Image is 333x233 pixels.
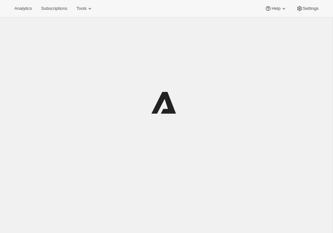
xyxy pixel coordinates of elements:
button: Analytics [10,4,36,13]
button: Subscriptions [37,4,71,13]
span: Analytics [14,6,32,11]
span: Help [271,6,280,11]
span: Tools [76,6,87,11]
span: Subscriptions [41,6,67,11]
button: Tools [72,4,97,13]
button: Settings [292,4,323,13]
button: Help [261,4,291,13]
span: Settings [303,6,319,11]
